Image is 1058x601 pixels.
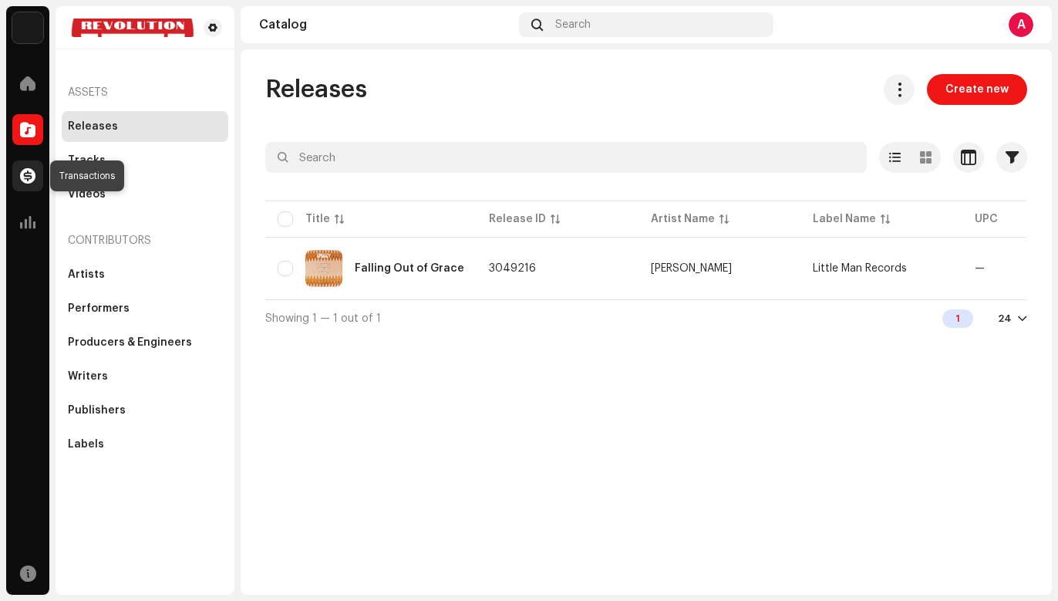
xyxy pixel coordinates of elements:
[1009,12,1033,37] div: A
[12,12,43,43] img: acab2465-393a-471f-9647-fa4d43662784
[355,263,464,274] div: Falling Out of Grace
[945,74,1009,105] span: Create new
[62,222,228,259] re-a-nav-header: Contributors
[62,111,228,142] re-m-nav-item: Releases
[68,336,192,349] div: Producers & Engineers
[62,293,228,324] re-m-nav-item: Performers
[813,263,907,274] span: Little Man Records
[265,142,867,173] input: Search
[489,263,536,274] span: 3049216
[62,74,228,111] re-a-nav-header: Assets
[259,19,513,31] div: Catalog
[651,263,788,274] span: Radkey
[305,211,330,227] div: Title
[62,145,228,176] re-m-nav-item: Tracks
[975,263,985,274] span: —
[62,395,228,426] re-m-nav-item: Publishers
[555,19,591,31] span: Search
[651,263,732,274] div: [PERSON_NAME]
[68,188,106,201] div: Videos
[62,429,228,460] re-m-nav-item: Labels
[68,154,106,167] div: Tracks
[68,268,105,281] div: Artists
[68,438,104,451] div: Labels
[927,74,1027,105] button: Create new
[305,250,342,287] img: ba92d71f-319a-47cd-beb9-8d981c1c2f09
[265,74,367,105] span: Releases
[68,370,108,383] div: Writers
[68,19,197,37] img: 520573b7-cc71-4f47-bf02-adc70bbdc9fb
[62,327,228,358] re-m-nav-item: Producers & Engineers
[68,302,130,315] div: Performers
[68,120,118,133] div: Releases
[998,312,1012,325] div: 24
[265,313,381,324] span: Showing 1 — 1 out of 1
[62,259,228,290] re-m-nav-item: Artists
[68,404,126,417] div: Publishers
[942,309,973,328] div: 1
[489,211,546,227] div: Release ID
[813,211,876,227] div: Label Name
[62,361,228,392] re-m-nav-item: Writers
[651,211,715,227] div: Artist Name
[62,179,228,210] re-m-nav-item: Videos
